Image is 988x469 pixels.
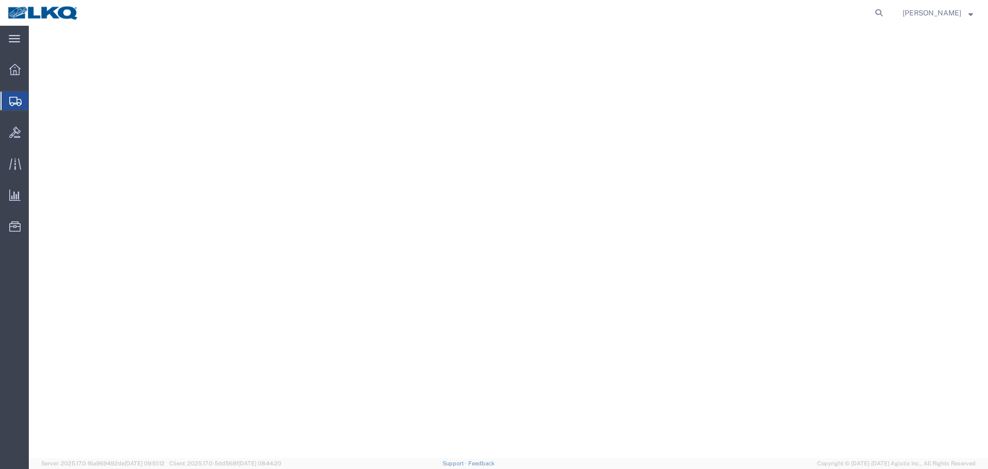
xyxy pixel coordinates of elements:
span: Client: 2025.17.0-5dd568f [169,460,281,466]
span: [DATE] 09:51:12 [125,460,165,466]
a: Feedback [468,460,495,466]
span: Server: 2025.17.0-16a969492de [41,460,165,466]
img: logo [7,5,79,21]
span: [DATE] 08:44:20 [238,460,281,466]
iframe: FS Legacy Container [29,26,988,458]
button: [PERSON_NAME] [902,7,974,19]
span: Copyright © [DATE]-[DATE] Agistix Inc., All Rights Reserved [817,459,976,468]
a: Support [443,460,468,466]
span: Rajasheker Reddy [903,7,961,19]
